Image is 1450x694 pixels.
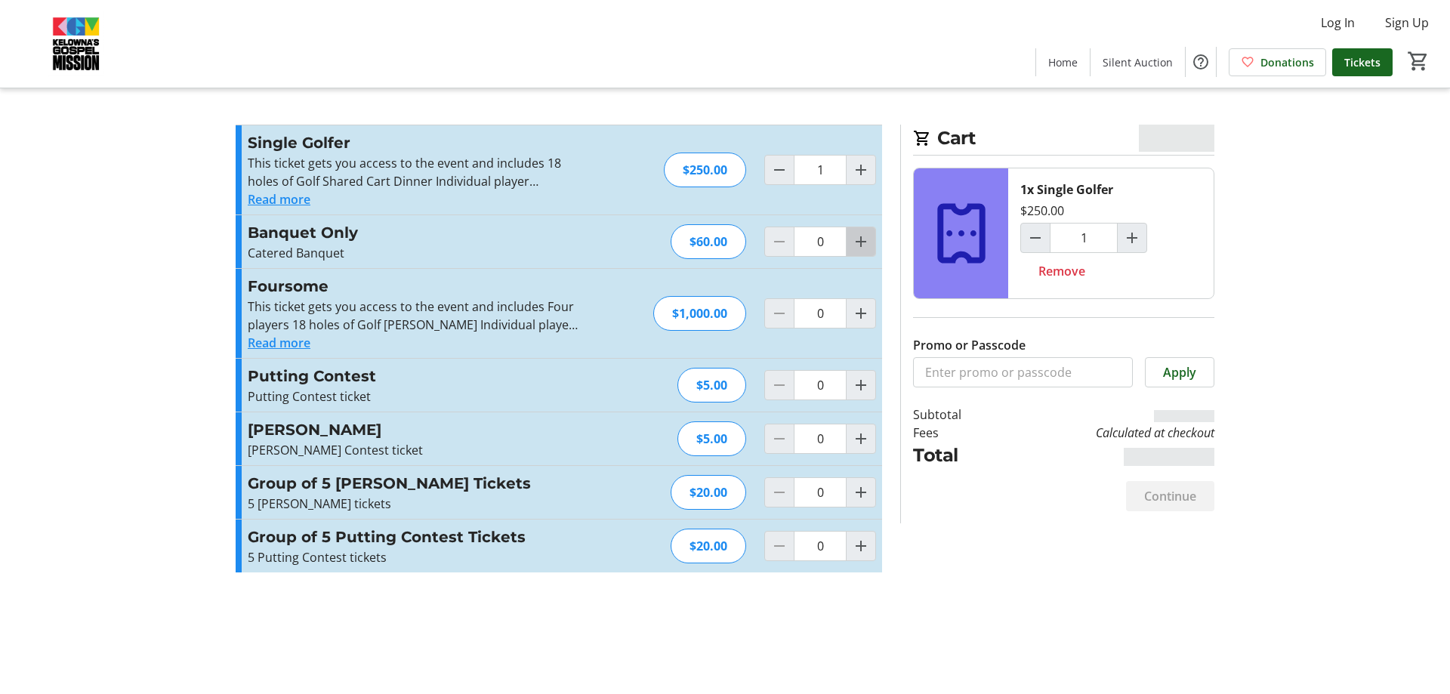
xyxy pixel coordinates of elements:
div: 1x Single Golfer [1020,180,1113,199]
button: Increment by one [847,299,875,328]
a: Donations [1229,48,1326,76]
p: Putting Contest ticket [248,387,578,406]
td: Subtotal [913,406,1001,424]
h3: Foursome [248,275,578,298]
button: Decrement by one [765,156,794,184]
div: This ticket gets you access to the event and includes 18 holes of Golf Shared Cart Dinner Individ... [248,154,578,190]
label: Promo or Passcode [913,336,1026,354]
input: Putting Contest Quantity [794,370,847,400]
img: Kelowna's Gospel Mission's Logo [9,6,143,82]
div: $1,000.00 [653,296,746,331]
div: $5.00 [677,368,746,403]
input: Single Golfer Quantity [1050,223,1118,253]
h3: Group of 5 Putting Contest Tickets [248,526,578,548]
a: Home [1036,48,1090,76]
div: $20.00 [671,475,746,510]
div: Catered Banquet [248,244,578,262]
button: Apply [1145,357,1214,387]
h3: Single Golfer [248,131,578,154]
input: Banquet Only Quantity [794,227,847,257]
span: Remove [1038,262,1085,280]
button: Read more [248,190,310,208]
td: Fees [913,424,1001,442]
button: Sign Up [1373,11,1441,35]
p: 5 [PERSON_NAME] tickets [248,495,578,513]
div: $60.00 [671,224,746,259]
button: Increment by one [847,424,875,453]
input: Single Golfer Quantity [794,155,847,185]
input: Group of 5 Mulligan Tickets Quantity [794,477,847,507]
button: Increment by one [847,478,875,507]
div: This ticket gets you access to the event and includes Four players 18 holes of Golf [PERSON_NAME]... [248,298,578,334]
div: $5.00 [677,421,746,456]
button: Cart [1405,48,1432,75]
button: Remove [1020,256,1103,286]
h3: Group of 5 [PERSON_NAME] Tickets [248,472,578,495]
button: Decrement by one [1021,224,1050,252]
h2: Cart [913,125,1214,156]
input: Group of 5 Putting Contest Tickets Quantity [794,531,847,561]
p: [PERSON_NAME] Contest ticket [248,441,578,459]
div: $20.00 [671,529,746,563]
div: $250.00 [664,153,746,187]
h3: Banquet Only [248,221,578,244]
button: Help [1186,47,1216,77]
td: Total [913,442,1001,469]
span: Home [1048,54,1078,70]
div: $250.00 [1020,202,1064,220]
button: Read more [248,334,310,352]
span: Donations [1260,54,1314,70]
span: Tickets [1344,54,1381,70]
a: Silent Auction [1091,48,1185,76]
span: CA$0.00 [1139,125,1215,152]
p: 5 Putting Contest tickets [248,548,578,566]
span: Sign Up [1385,14,1429,32]
a: Tickets [1332,48,1393,76]
button: Increment by one [847,371,875,399]
span: Log In [1321,14,1355,32]
button: Increment by one [847,532,875,560]
span: Silent Auction [1103,54,1173,70]
button: Increment by one [847,156,875,184]
input: Foursome Quantity [794,298,847,328]
h3: Putting Contest [248,365,578,387]
td: Calculated at checkout [1001,424,1214,442]
button: Increment by one [1118,224,1146,252]
span: Apply [1163,363,1196,381]
h3: [PERSON_NAME] [248,418,578,441]
input: Enter promo or passcode [913,357,1133,387]
button: Increment by one [847,227,875,256]
input: Mulligan Quantity [794,424,847,454]
button: Log In [1309,11,1367,35]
